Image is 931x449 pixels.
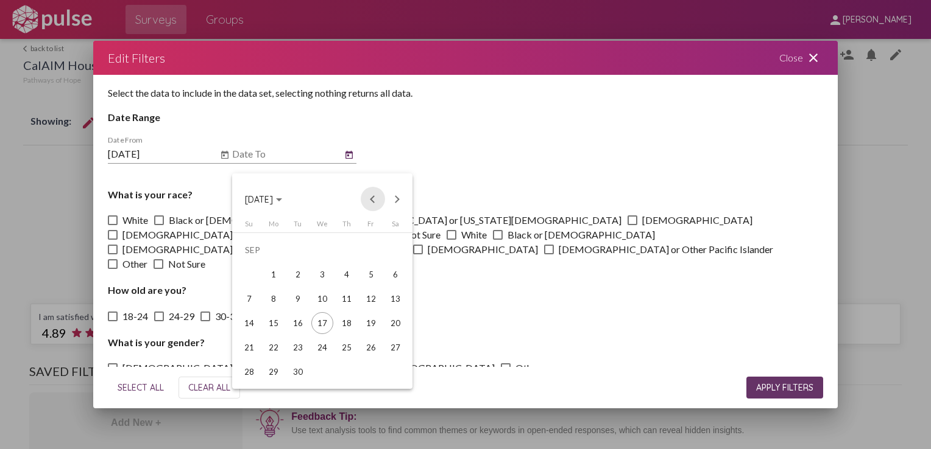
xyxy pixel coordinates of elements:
[286,262,310,287] td: September 2, 2025
[287,336,309,358] div: 23
[286,335,310,360] td: September 23, 2025
[359,287,383,311] td: September 12, 2025
[383,311,408,335] td: September 20, 2025
[360,263,382,285] div: 5
[238,336,260,358] div: 21
[263,312,285,334] div: 15
[359,311,383,335] td: September 19, 2025
[361,187,385,211] button: Previous month
[310,287,335,311] td: September 10, 2025
[311,263,333,285] div: 3
[261,262,286,287] td: September 1, 2025
[310,335,335,360] td: September 24, 2025
[335,220,359,232] th: Thursday
[237,220,261,232] th: Sunday
[335,311,359,335] td: September 18, 2025
[245,194,273,205] span: [DATE]
[310,311,335,335] td: September 17, 2025
[383,220,408,232] th: Saturday
[311,312,333,334] div: 17
[383,335,408,360] td: September 27, 2025
[263,263,285,285] div: 1
[336,336,358,358] div: 25
[286,220,310,232] th: Tuesday
[335,287,359,311] td: September 11, 2025
[311,336,333,358] div: 24
[286,360,310,384] td: September 30, 2025
[311,288,333,310] div: 10
[385,187,409,211] button: Next month
[336,312,358,334] div: 18
[237,238,408,262] td: SEP
[287,361,309,383] div: 30
[359,262,383,287] td: September 5, 2025
[384,336,406,358] div: 27
[261,220,286,232] th: Monday
[286,311,310,335] td: September 16, 2025
[359,335,383,360] td: September 26, 2025
[261,335,286,360] td: September 22, 2025
[287,288,309,310] div: 9
[238,312,260,334] div: 14
[237,335,261,360] td: September 21, 2025
[383,262,408,287] td: September 6, 2025
[384,263,406,285] div: 6
[384,312,406,334] div: 20
[336,263,358,285] div: 4
[237,311,261,335] td: September 14, 2025
[383,287,408,311] td: September 13, 2025
[336,288,358,310] div: 11
[237,287,261,311] td: September 7, 2025
[287,312,309,334] div: 16
[335,262,359,287] td: September 4, 2025
[360,312,382,334] div: 19
[261,287,286,311] td: September 8, 2025
[360,288,382,310] div: 12
[359,220,383,232] th: Friday
[286,287,310,311] td: September 9, 2025
[261,360,286,384] td: September 29, 2025
[287,263,309,285] div: 2
[235,187,292,211] button: Choose month and year
[335,335,359,360] td: September 25, 2025
[310,220,335,232] th: Wednesday
[384,288,406,310] div: 13
[310,262,335,287] td: September 3, 2025
[263,288,285,310] div: 8
[263,361,285,383] div: 29
[360,336,382,358] div: 26
[238,361,260,383] div: 28
[238,288,260,310] div: 7
[261,311,286,335] td: September 15, 2025
[237,360,261,384] td: September 28, 2025
[263,336,285,358] div: 22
